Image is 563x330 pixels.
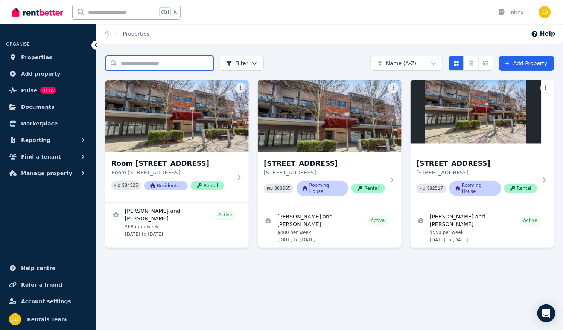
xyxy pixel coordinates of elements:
[220,56,264,71] button: Filter
[144,181,188,190] span: Residential
[122,183,138,188] code: 384325
[9,313,21,325] img: Rentals Team
[417,158,537,169] h3: [STREET_ADDRESS]
[6,50,90,65] a: Properties
[159,7,171,17] span: Ctrl
[6,149,90,164] button: Find a tenant
[105,203,249,242] a: View details for JORDAN FESEL and CHARLI PEARSON
[27,315,67,324] span: Rentals Team
[449,56,464,71] button: Card view
[21,69,61,78] span: Add property
[6,277,90,292] a: Refer a friend
[6,116,90,131] a: Marketplace
[540,83,551,93] button: More options
[12,6,63,18] img: RentBetter
[114,183,120,188] small: PID
[498,9,524,16] div: Inbox
[539,6,551,18] img: Rentals Team
[40,87,56,94] span: BETA
[411,208,554,247] a: View details for Alice Land and Jasmine Cunningham
[267,186,273,191] small: PID
[174,9,177,15] span: k
[297,181,348,196] span: Rooming House
[449,181,501,196] span: Rooming House
[6,41,30,47] span: ORGANISE
[235,83,246,93] button: More options
[258,80,401,152] img: Room 2, 89 Lake St, Northbridge WA 6003
[258,208,401,247] a: View details for KIRSTEN MORONEY and CHARLIE FISHER
[6,294,90,309] a: Account settings
[111,169,232,176] p: Room [STREET_ADDRESS]
[258,80,401,208] a: Room 2, 89 Lake St, Northbridge WA 6003[STREET_ADDRESS][STREET_ADDRESS]PID 383065Rooming HouseRental
[21,102,55,112] span: Documents
[411,80,554,152] img: Room 3, 16/89 Lake St, Northbridge WA 6003
[6,166,90,181] button: Manage property
[411,80,554,208] a: Room 3, 16/89 Lake St, Northbridge WA 6003[STREET_ADDRESS][STREET_ADDRESS]PID 382517Rooming House...
[417,169,537,176] p: [STREET_ADDRESS]
[537,304,555,322] div: Open Intercom Messenger
[371,56,443,71] button: Name (A-Z)
[21,169,72,178] span: Manage property
[21,152,61,161] span: Find a tenant
[21,119,58,128] span: Marketplace
[464,56,479,71] button: Compact list view
[531,29,555,38] button: Help
[504,184,537,193] span: Rental
[264,169,385,176] p: [STREET_ADDRESS]
[6,133,90,148] button: Reporting
[191,181,224,190] span: Rental
[21,53,52,62] span: Properties
[226,60,248,67] span: Filter
[21,297,71,306] span: Account settings
[21,264,56,273] span: Help centre
[351,184,385,193] span: Rental
[264,158,385,169] h3: [STREET_ADDRESS]
[6,66,90,81] a: Add property
[105,80,249,202] a: Room 1 - 16/89 Lake, Northbridge WA 6003Room [STREET_ADDRESS]Room [STREET_ADDRESS]PID 384325Resid...
[21,280,62,289] span: Refer a friend
[21,86,37,95] span: Pulse
[427,186,443,191] code: 382517
[388,83,399,93] button: More options
[386,60,417,67] span: Name (A-Z)
[105,80,249,152] img: Room 1 - 16/89 Lake, Northbridge WA 6003
[499,56,554,71] a: Add Property
[96,24,158,44] nav: Breadcrumb
[123,31,150,37] a: Properties
[478,56,493,71] button: Expanded list view
[21,136,50,145] span: Reporting
[6,99,90,115] a: Documents
[449,56,493,71] div: View options
[6,83,90,98] a: PulseBETA
[420,186,426,191] small: PID
[6,261,90,276] a: Help centre
[111,158,232,169] h3: Room [STREET_ADDRESS]
[274,186,291,191] code: 383065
